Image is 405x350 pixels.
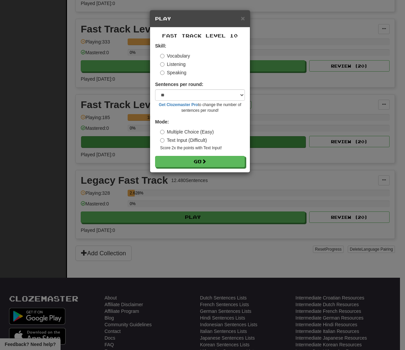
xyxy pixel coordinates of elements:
small: Score 2x the points with Text Input ! [160,145,245,151]
label: Speaking [160,69,186,76]
strong: Skill: [155,43,166,49]
label: Multiple Choice (Easy) [160,128,214,135]
strong: Mode: [155,119,169,124]
input: Listening [160,62,164,67]
label: Listening [160,61,186,68]
input: Vocabulary [160,54,164,58]
button: Go [155,156,245,167]
input: Text Input (Difficult) [160,138,164,143]
button: Close [241,15,245,22]
input: Multiple Choice (Easy) [160,130,164,134]
label: Sentences per round: [155,81,203,88]
input: Speaking [160,71,164,75]
span: Fast Track Level 10 [162,33,238,38]
a: Get Clozemaster Pro [159,102,198,107]
label: Text Input (Difficult) [160,137,207,144]
span: × [241,14,245,22]
h5: Play [155,15,245,22]
small: to change the number of sentences per round! [155,102,245,113]
label: Vocabulary [160,53,190,59]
